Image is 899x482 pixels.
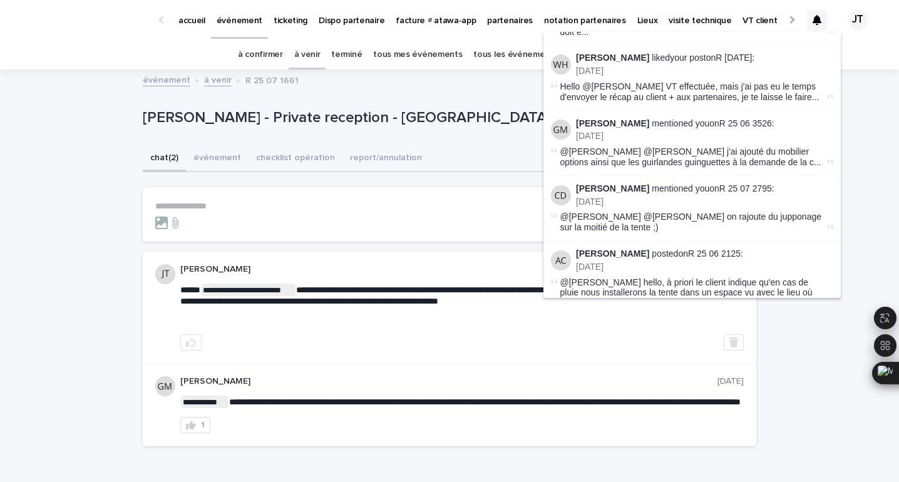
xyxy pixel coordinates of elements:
p: mentioned you on : [576,118,833,129]
p: [DATE] [717,376,744,387]
a: à venir [204,72,232,86]
div: To enrich screen reader interactions, please activate Accessibility in Grammarly extension settings [155,201,744,212]
p: [DATE] [576,262,833,272]
img: Gael Martin [551,120,571,140]
button: report/annulation [342,146,429,172]
button: like this post [180,334,202,351]
a: tous les événements ATAWA [473,40,587,69]
img: William Hearsey [551,54,571,74]
button: chat (2) [143,146,186,172]
p: R 25 07 1661 [245,73,299,86]
strong: [PERSON_NAME] [576,249,649,259]
button: 1 [180,417,210,433]
button: Delete post [724,334,744,351]
span: Hello @[PERSON_NAME] VT effectuée, mais j'ai pas eu le temps d'envoyer le récap au client + aux p... [560,81,825,103]
p: posted on : [576,249,833,259]
a: tous mes événements [373,40,462,69]
a: R 25 07 2795 [719,183,772,193]
a: R 25 06 3526 [719,118,772,128]
img: Ls34BcGeRexTGTNfXpUC [25,8,146,33]
button: checklist opération [249,146,342,172]
a: à venir [294,40,321,69]
a: événement [143,72,190,86]
p: [PERSON_NAME] - Private reception - [GEOGRAPHIC_DATA] [143,109,659,127]
a: à confirmer [238,40,283,69]
span: @[PERSON_NAME] @[PERSON_NAME] on rajoute du jupponage sur la moitié de la tente ;) [560,212,822,232]
a: R 25 06 2125 [688,249,741,259]
strong: [PERSON_NAME] [576,183,649,193]
strong: [PERSON_NAME] [576,53,649,63]
span: @[PERSON_NAME] @[PERSON_NAME] j'ai ajouté du mobilier options ainsi que les guirlandes guinguette... [560,146,825,168]
img: Aurélie Cointrel [551,250,571,270]
p: [PERSON_NAME] [180,264,687,275]
p: [PERSON_NAME] [180,376,717,387]
strong: [PERSON_NAME] [576,118,649,128]
p: [DATE] [576,66,833,76]
img: Céline Dislaire [551,185,571,205]
p: [DATE] [576,197,833,207]
div: 1 [201,421,205,429]
a: terminé [331,40,362,69]
p: [DATE] [576,131,833,141]
p: mentioned you on : [576,183,833,194]
span: @[PERSON_NAME] hello, à priori le client indique qu'en cas de pluie nous installerons la tente da... [560,277,825,309]
button: événement [186,146,249,172]
p: liked your post on R [DATE] : [576,53,833,63]
div: JT [848,10,868,30]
